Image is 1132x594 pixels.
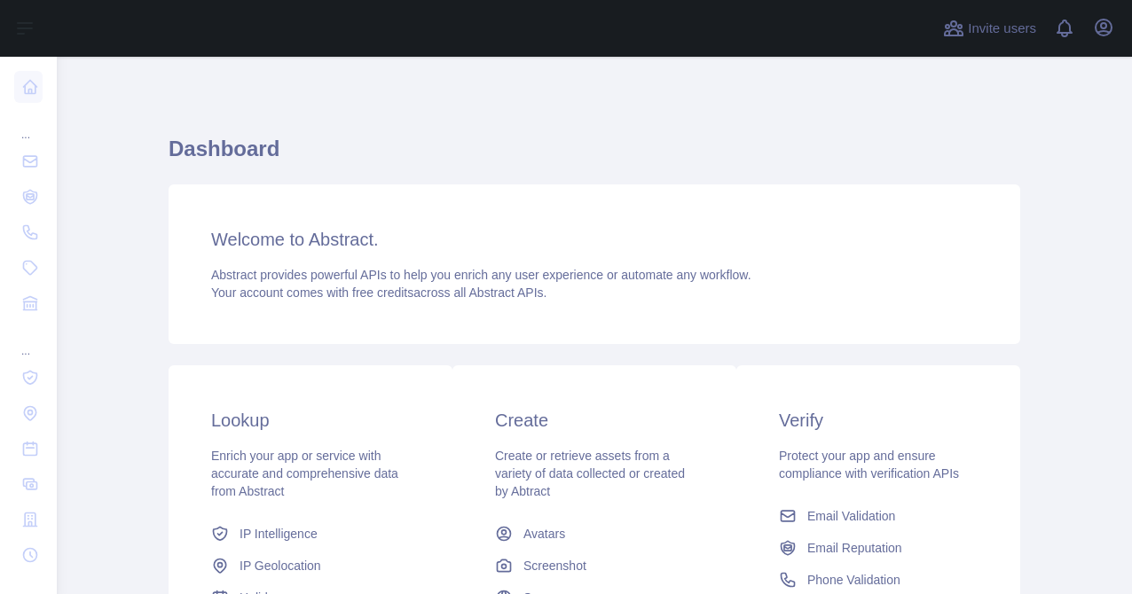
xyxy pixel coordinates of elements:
span: IP Intelligence [240,525,318,543]
span: Email Reputation [807,539,902,557]
span: Invite users [968,19,1036,39]
h1: Dashboard [169,135,1020,177]
span: Abstract provides powerful APIs to help you enrich any user experience or automate any workflow. [211,268,751,282]
span: Screenshot [523,557,586,574]
a: Email Reputation [772,532,985,564]
button: Invite users [939,14,1040,43]
a: IP Intelligence [204,518,417,550]
span: Email Validation [807,507,895,525]
h3: Welcome to Abstract. [211,227,978,252]
span: Enrich your app or service with accurate and comprehensive data from Abstract [211,449,398,498]
span: free credits [352,285,413,300]
h3: Lookup [211,408,410,433]
span: Protect your app and ensure compliance with verification APIs [779,449,959,481]
span: Avatars [523,525,565,543]
a: Email Validation [772,500,985,532]
div: ... [14,323,43,358]
h3: Create [495,408,694,433]
span: Your account comes with across all Abstract APIs. [211,285,546,300]
span: Phone Validation [807,571,900,589]
div: ... [14,106,43,142]
span: IP Geolocation [240,557,321,574]
a: Screenshot [488,550,701,582]
a: IP Geolocation [204,550,417,582]
a: Avatars [488,518,701,550]
h3: Verify [779,408,978,433]
span: Create or retrieve assets from a variety of data collected or created by Abtract [495,449,685,498]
